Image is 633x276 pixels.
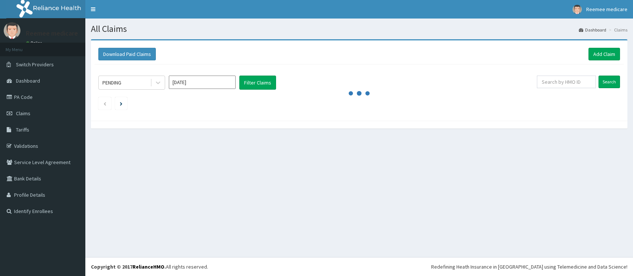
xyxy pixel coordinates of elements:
[239,76,276,90] button: Filter Claims
[16,110,30,117] span: Claims
[4,22,20,39] img: User Image
[26,30,78,37] p: Reemee medicare
[573,5,582,14] img: User Image
[16,61,54,68] span: Switch Providers
[16,126,29,133] span: Tariffs
[16,77,40,84] span: Dashboard
[588,48,620,60] a: Add Claim
[169,76,236,89] input: Select Month and Year
[132,263,164,270] a: RelianceHMO
[598,76,620,88] input: Search
[607,27,627,33] li: Claims
[102,79,121,86] div: PENDING
[579,27,606,33] a: Dashboard
[91,263,166,270] strong: Copyright © 2017 .
[91,24,627,34] h1: All Claims
[431,263,627,270] div: Redefining Heath Insurance in [GEOGRAPHIC_DATA] using Telemedicine and Data Science!
[98,48,156,60] button: Download Paid Claims
[26,40,44,46] a: Online
[85,257,633,276] footer: All rights reserved.
[586,6,627,13] span: Reemee medicare
[348,82,370,104] svg: audio-loading
[103,100,106,107] a: Previous page
[120,100,122,107] a: Next page
[537,76,596,88] input: Search by HMO ID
